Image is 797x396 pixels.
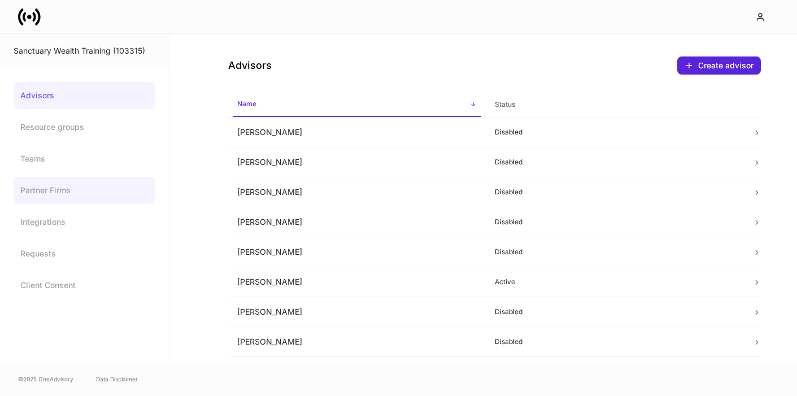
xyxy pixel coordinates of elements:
[14,272,155,299] a: Client Consent
[228,147,486,177] td: [PERSON_NAME]
[228,357,486,387] td: Dispatch Admin
[18,375,73,384] span: © 2025 OneAdvisory
[677,56,761,75] button: Create advisor
[14,82,155,109] a: Advisors
[228,297,486,327] td: [PERSON_NAME]
[228,207,486,237] td: [PERSON_NAME]
[237,98,256,109] h6: Name
[495,307,734,316] p: Disabled
[228,59,272,72] h4: Advisors
[495,217,734,227] p: Disabled
[96,375,138,384] a: Data Disclaimer
[228,267,486,297] td: [PERSON_NAME]
[495,158,734,167] p: Disabled
[495,128,734,137] p: Disabled
[698,60,754,71] div: Create advisor
[228,237,486,267] td: [PERSON_NAME]
[14,145,155,172] a: Teams
[228,118,486,147] td: [PERSON_NAME]
[14,177,155,204] a: Partner Firms
[495,247,734,256] p: Disabled
[495,99,515,110] h6: Status
[228,327,486,357] td: [PERSON_NAME]
[14,114,155,141] a: Resource groups
[490,93,739,116] span: Status
[14,208,155,236] a: Integrations
[233,93,481,117] span: Name
[14,45,155,56] div: Sanctuary Wealth Training (103315)
[14,240,155,267] a: Requests
[495,337,734,346] p: Disabled
[495,277,734,286] p: Active
[495,188,734,197] p: Disabled
[228,177,486,207] td: [PERSON_NAME]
